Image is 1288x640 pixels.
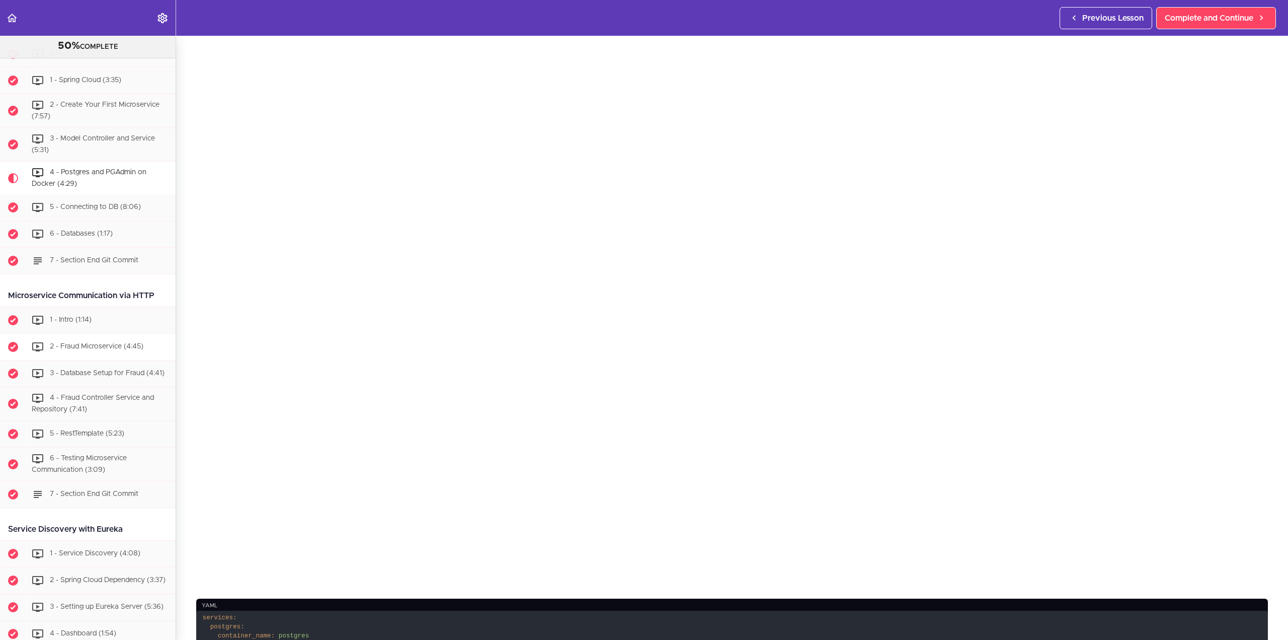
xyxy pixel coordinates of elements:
div: COMPLETE [13,40,163,53]
svg: Settings Menu [156,12,169,24]
span: postgres: [210,623,245,630]
span: 3 - Model Controller and Service (5:31) [32,135,155,154]
span: 5 - Connecting to DB (8:06) [50,204,141,211]
span: 3 - Database Setup for Fraud (4:41) [50,370,165,377]
span: 4 - Dashboard (1:54) [50,630,116,637]
span: 3 - Setting up Eureka Server (5:36) [50,603,164,610]
span: 2 - Fraud Microservice (4:45) [50,343,143,350]
span: 4 - Fraud Controller Service and Repository (7:41) [32,395,154,413]
span: 7 - Section End Git Commit [50,257,138,264]
span: 5 - RestTemplate (5:23) [50,430,124,437]
span: services: [203,614,237,621]
span: 6 - Databases (1:17) [50,231,113,238]
span: 1 - Spring Cloud (3:35) [50,77,121,84]
span: 2 - Create Your First Microservice (7:57) [32,102,159,120]
span: Complete and Continue [1165,12,1253,24]
span: 50% [58,41,80,51]
span: 2 - Spring Cloud Dependency (3:37) [50,577,166,584]
svg: Back to course curriculum [6,12,18,24]
span: 7 - Section End Git Commit [50,490,138,497]
span: postgres [279,632,309,639]
span: 1 - Service Discovery (4:08) [50,550,140,557]
span: 4 - Postgres and PGAdmin on Docker (4:29) [32,169,146,187]
span: 6 - Testing Microservice Communication (3:09) [32,455,127,473]
a: Previous Lesson [1060,7,1152,29]
span: container_name: [218,632,275,639]
span: 1 - Intro (1:14) [50,317,92,324]
div: yaml [196,599,1268,612]
span: Previous Lesson [1082,12,1144,24]
a: Complete and Continue [1156,7,1276,29]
